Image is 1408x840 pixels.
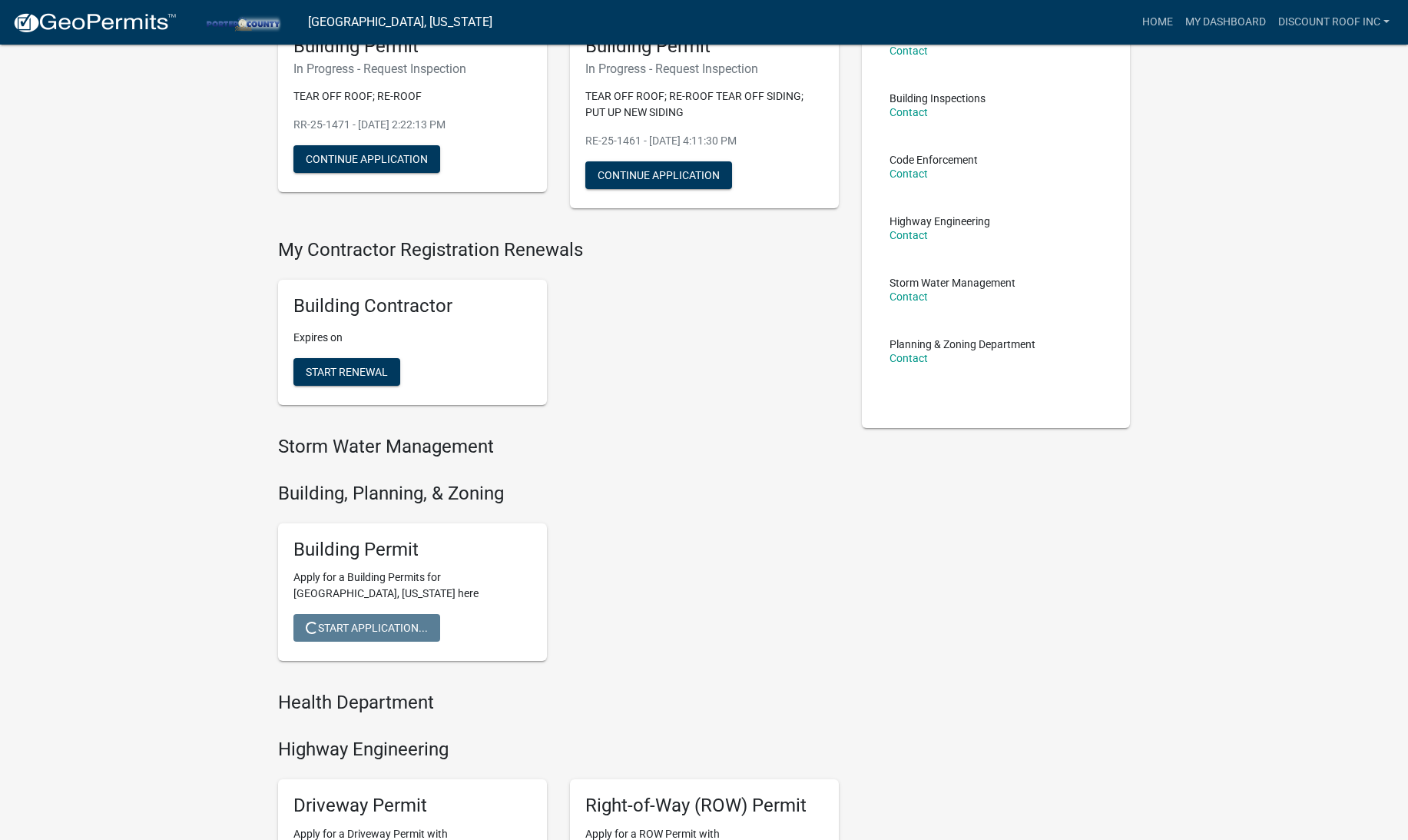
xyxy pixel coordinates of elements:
h5: Right-of-Way (ROW) Permit [585,795,823,817]
p: Planning & Zoning Department [890,339,1035,350]
a: Discount Roof Inc [1272,8,1396,37]
wm-registration-list-section: My Contractor Registration Renewals [278,239,839,417]
p: Expires on [293,330,532,346]
h5: Driveway Permit [293,795,532,817]
a: My Dashboard [1179,8,1272,37]
a: Contact [890,291,928,303]
span: Start Application... [306,622,428,634]
p: Storm Water Management [890,277,1015,288]
button: Start Application... [293,614,440,642]
h6: In Progress - Request Inspection [293,61,532,76]
a: Contact [890,229,928,241]
a: Contact [890,45,928,57]
img: Porter County, Indiana [189,12,296,32]
p: Apply for a Building Permits for [GEOGRAPHIC_DATA], [US_STATE] here [293,569,532,602]
p: TEAR OFF ROOF; RE-ROOF TEAR OFF SIDING; PUT UP NEW SIDING [585,88,823,121]
span: Start Renewal [306,366,388,378]
a: Contact [890,106,928,118]
h5: Building Permit [293,539,532,561]
h4: Health Department [278,692,839,714]
h6: In Progress - Request Inspection [585,61,823,76]
h5: Building Permit [585,35,823,58]
h4: My Contractor Registration Renewals [278,239,839,261]
a: Contact [890,352,928,364]
h5: Building Contractor [293,295,532,317]
a: Home [1136,8,1179,37]
p: RE-25-1461 - [DATE] 4:11:30 PM [585,133,823,149]
p: RR-25-1471 - [DATE] 2:22:13 PM [293,117,532,133]
p: Highway Engineering [890,216,990,227]
button: Continue Application [293,145,440,173]
a: Contact [890,168,928,180]
h4: Highway Engineering [278,739,839,761]
h4: Building, Planning, & Zoning [278,483,839,505]
p: Code Enforcement [890,154,978,165]
h4: Storm Water Management [278,436,839,458]
button: Start Renewal [293,358,400,386]
p: Building Inspections [890,93,986,104]
p: TEAR OFF ROOF; RE-ROOF [293,88,532,105]
a: [GEOGRAPHIC_DATA], [US_STATE] [308,9,492,35]
h5: Building Permit [293,35,532,58]
button: Continue Application [585,161,732,189]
